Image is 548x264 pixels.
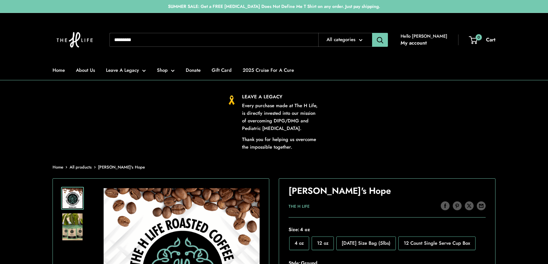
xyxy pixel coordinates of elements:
a: Share on Facebook [441,201,450,211]
p: LEAVE A LEGACY [242,93,321,101]
a: Donate [186,66,201,75]
label: 4 oz [289,236,309,250]
span: [PERSON_NAME]'s Hope [98,164,145,170]
span: Hello [PERSON_NAME] [401,32,447,40]
span: 12 Count Single Serve Cup Box [404,240,470,247]
a: Tweet on Twitter [465,201,474,211]
span: [DATE] Size Bag (5lbs) [342,240,390,247]
button: Search [372,33,388,47]
a: Home [53,66,65,75]
label: 12 oz [312,236,334,250]
span: Cart [486,36,495,43]
a: The H Life [289,203,309,209]
a: Leave A Legacy [106,66,146,75]
a: Home [53,164,63,170]
img: Heather's Hope [62,188,83,208]
p: Every purchase made at The H Life, is directly invested into our mission of overcoming DIPG/DMG a... [242,102,321,132]
h1: [PERSON_NAME]'s Hope [289,185,486,197]
p: Thank you for helping us overcome the impossible together. [242,136,321,151]
span: 12 oz [317,240,328,247]
span: 4 oz [295,240,304,247]
a: Share by email [477,201,486,211]
a: Shop [157,66,175,75]
span: Size: [289,225,486,234]
span: 4 oz [299,226,310,233]
a: 0 Cart [470,35,495,45]
nav: Breadcrumb [53,163,145,171]
a: All products [70,164,92,170]
a: About Us [76,66,95,75]
label: Monday Size Bag (5lbs) [336,236,396,250]
a: 2025 Cruise For A Cure [243,66,294,75]
img: The H Life [53,19,97,60]
a: My account [401,38,427,48]
a: Pin on Pinterest [453,201,462,211]
img: Heather's Hope [62,213,83,240]
span: 0 [476,34,482,40]
label: 12 Count Single Serve Cup Box [398,236,476,250]
input: Search... [109,33,318,47]
a: Gift Card [212,66,232,75]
